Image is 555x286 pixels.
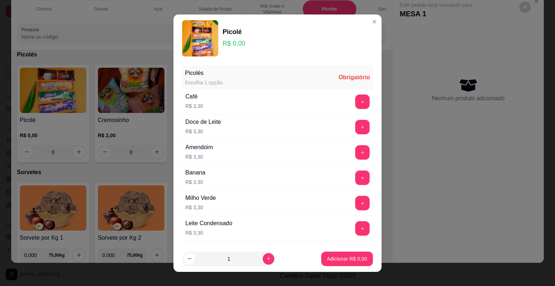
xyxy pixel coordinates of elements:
p: R$ 3,30 [185,153,213,160]
button: increase-product-quantity [263,253,274,265]
div: Escolha 1 opção. [185,79,224,86]
div: Milho Verde [185,194,216,202]
p: R$ 3,30 [185,128,221,135]
button: decrease-product-quantity [184,253,195,265]
div: Café [185,92,203,101]
p: R$ 3,30 [185,204,216,211]
img: product-image [182,20,218,56]
p: R$ 3,30 [185,229,232,236]
p: R$ 3,30 [185,102,203,110]
button: add [355,196,370,210]
p: R$ 3,30 [185,178,205,186]
button: Adicionar R$ 0,00 [321,252,373,266]
div: Picolé [223,27,245,37]
div: Doce de Leite [185,118,221,126]
div: Picolés [185,69,224,77]
button: Close [369,16,380,28]
div: Banana [185,168,205,177]
button: add [355,94,370,109]
button: add [355,171,370,185]
p: Adicionar R$ 0,00 [327,255,367,262]
div: Obrigatório [339,73,370,82]
button: add [355,221,370,236]
button: add [355,145,370,160]
button: add [355,120,370,134]
div: Amendoim [185,143,213,152]
div: Goiaba [185,244,204,253]
p: R$ 0,00 [223,38,245,49]
div: Leite Condensado [185,219,232,228]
